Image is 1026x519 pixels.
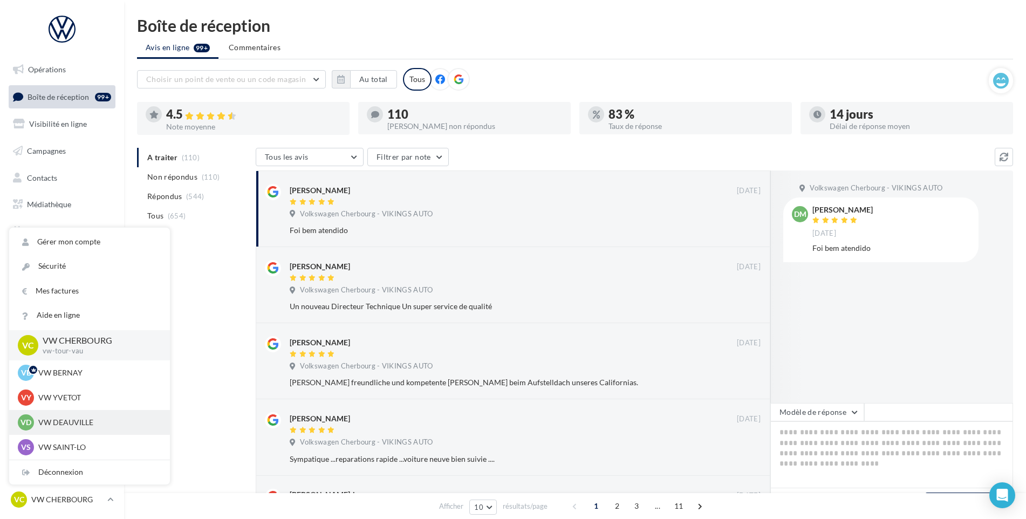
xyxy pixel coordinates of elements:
[147,210,163,221] span: Tous
[31,494,103,505] p: VW CHERBOURG
[300,438,433,447] span: Volkswagen Cherbourg - VIKINGS AUTO
[830,108,1004,120] div: 14 jours
[9,460,170,484] div: Déconnexion
[6,58,118,81] a: Opérations
[38,417,157,428] p: VW DEAUVILLE
[256,148,364,166] button: Tous les avis
[737,491,761,501] span: [DATE]
[202,173,220,181] span: (110)
[387,108,562,120] div: 110
[290,377,690,388] div: [PERSON_NAME] freundliche und kompetente [PERSON_NAME] beim Aufstelldach unseres Californias.
[737,414,761,424] span: [DATE]
[9,279,170,303] a: Mes factures
[137,70,326,88] button: Choisir un point de vente ou un code magasin
[794,209,806,220] span: DM
[290,454,690,465] div: Sympatique ...reparations rapide ...voiture neuve bien suivie ....
[27,146,66,155] span: Campagnes
[21,442,31,453] span: VS
[9,489,115,510] a: VC VW CHERBOURG
[469,500,497,515] button: 10
[608,122,783,130] div: Taux de réponse
[22,339,34,351] span: VC
[38,367,157,378] p: VW BERNAY
[290,413,350,424] div: [PERSON_NAME]
[9,254,170,278] a: Sécurité
[670,497,688,515] span: 11
[290,185,350,196] div: [PERSON_NAME]
[95,93,111,101] div: 99+
[9,303,170,327] a: Aide en ligne
[28,65,66,74] span: Opérations
[290,261,350,272] div: [PERSON_NAME]
[608,497,626,515] span: 2
[229,42,281,53] span: Commentaires
[6,220,118,243] a: Calendrier
[43,346,153,356] p: vw-tour-vau
[830,122,1004,130] div: Délai de réponse moyen
[737,186,761,196] span: [DATE]
[6,140,118,162] a: Campagnes
[812,243,970,254] div: Foi bem atendido
[27,173,57,182] span: Contacts
[290,225,690,236] div: Foi bem atendido
[812,229,836,238] span: [DATE]
[137,17,1013,33] div: Boîte de réception
[608,108,783,120] div: 83 %
[474,503,483,511] span: 10
[166,123,341,131] div: Note moyenne
[28,92,89,101] span: Boîte de réception
[146,74,306,84] span: Choisir un point de vente ou un code magasin
[332,70,397,88] button: Au total
[186,192,204,201] span: (544)
[20,417,31,428] span: VD
[14,494,24,505] span: VC
[43,334,153,347] p: VW CHERBOURG
[6,283,118,315] a: Campagnes DataOnDemand
[6,85,118,108] a: Boîte de réception99+
[21,392,31,403] span: VY
[9,230,170,254] a: Gérer mon compte
[439,501,463,511] span: Afficher
[21,367,31,378] span: VB
[989,482,1015,508] div: Open Intercom Messenger
[290,337,350,348] div: [PERSON_NAME]
[147,172,197,182] span: Non répondus
[166,108,341,121] div: 4.5
[403,68,432,91] div: Tous
[6,247,118,279] a: PLV et print personnalisable
[649,497,666,515] span: ...
[27,200,71,209] span: Médiathèque
[367,148,449,166] button: Filtrer par note
[387,122,562,130] div: [PERSON_NAME] non répondus
[628,497,645,515] span: 3
[168,211,186,220] span: (654)
[737,262,761,272] span: [DATE]
[290,489,369,500] div: [PERSON_NAME]-horn
[770,403,864,421] button: Modèle de réponse
[27,227,63,236] span: Calendrier
[812,206,873,214] div: [PERSON_NAME]
[300,285,433,295] span: Volkswagen Cherbourg - VIKINGS AUTO
[810,183,942,193] span: Volkswagen Cherbourg - VIKINGS AUTO
[6,193,118,216] a: Médiathèque
[147,191,182,202] span: Répondus
[6,113,118,135] a: Visibilité en ligne
[300,209,433,219] span: Volkswagen Cherbourg - VIKINGS AUTO
[290,301,690,312] div: Un nouveau Directeur Technique Un super service de qualité
[503,501,548,511] span: résultats/page
[587,497,605,515] span: 1
[38,392,157,403] p: VW YVETOT
[265,152,309,161] span: Tous les avis
[38,442,157,453] p: VW SAINT-LO
[6,167,118,189] a: Contacts
[737,338,761,348] span: [DATE]
[300,361,433,371] span: Volkswagen Cherbourg - VIKINGS AUTO
[350,70,397,88] button: Au total
[29,119,87,128] span: Visibilité en ligne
